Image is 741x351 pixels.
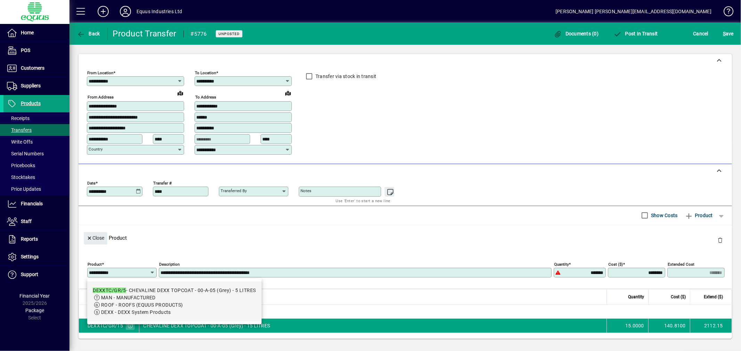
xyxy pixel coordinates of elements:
span: Quantity [628,293,644,301]
mat-label: Extended Cost [668,262,694,266]
span: MAN - MANUFACTURED [101,295,156,300]
span: CHEVALINE DEXX TOPCOAT - 00-A-05 (Grey) - 15 LITRES [143,322,270,329]
mat-label: Description [159,262,180,266]
button: Add [92,5,114,18]
span: Staff [21,219,32,224]
a: Suppliers [3,77,69,95]
a: Reports [3,231,69,248]
div: - CHEVALINE DEXX TOPCOAT - 00-A-05 (Grey) - 5 LITRES [93,287,256,294]
span: Stocktakes [7,174,35,180]
span: Cost ($) [671,293,686,301]
label: Show Costs [650,212,678,219]
a: Price Updates [3,183,69,195]
a: Serial Numbers [3,148,69,160]
a: Transfers [3,124,69,136]
span: Close [87,232,105,244]
span: ROOF - ROOFS (EQUUS PRODUCTS) [101,302,183,308]
mat-label: Transfer # [153,180,172,185]
app-page-header-button: Close [82,234,109,241]
a: Pricebooks [3,160,69,171]
a: Write Offs [3,136,69,148]
span: Financials [21,201,43,206]
span: Reports [21,236,38,242]
button: Save [721,27,735,40]
span: Transfers [7,127,32,133]
a: POS [3,42,69,59]
app-page-header-button: Back [69,27,108,40]
div: #5776 [191,28,207,40]
td: 15.0000 [607,319,648,333]
span: Write Offs [7,139,33,145]
a: Receipts [3,112,69,124]
div: Product [79,225,732,250]
span: S [723,31,726,36]
span: Back [77,31,100,36]
span: Product [685,210,713,221]
button: Post In Transit [611,27,659,40]
span: DEXX - DEXX System Products [101,309,171,315]
a: View on map [282,87,294,99]
span: Unposted [219,32,240,36]
mat-label: Cost ($) [608,262,623,266]
span: Post In Transit [613,31,658,36]
button: Profile [114,5,137,18]
mat-label: Notes [300,188,311,193]
span: POS [21,48,30,53]
label: Transfer via stock in transit [314,73,376,80]
div: Equus Industries Ltd [137,6,182,17]
a: Support [3,266,69,283]
span: Customers [21,65,44,71]
a: Staff [3,213,69,230]
mat-label: Transferred by [221,188,247,193]
span: Serial Numbers [7,151,44,156]
div: DEXXTC/GR/15 [88,322,123,329]
a: Stocktakes [3,171,69,183]
div: ORDER NUMBER - 25-51 [79,308,732,315]
span: Financial Year [20,293,50,299]
span: Products [21,101,41,106]
button: Close [84,232,107,245]
div: [PERSON_NAME] [PERSON_NAME][EMAIL_ADDRESS][DOMAIN_NAME] [555,6,711,17]
span: Package [25,308,44,313]
a: Customers [3,60,69,77]
span: Documents (0) [554,31,599,36]
span: Pricebooks [7,163,35,168]
a: Knowledge Base [718,1,732,24]
em: DEXXTC/GR/5 [93,288,126,293]
a: Home [3,24,69,42]
span: Price Updates [7,186,41,192]
mat-option: DEXXTC/GR/5 - CHEVALINE DEXX TOPCOAT - 00-A-05 (Grey) - 5 LITRES [87,281,262,322]
mat-label: Product [88,262,102,266]
span: Cancel [693,28,709,39]
mat-hint: Use 'Enter' to start a new line [336,197,390,205]
button: Delete [712,232,728,249]
span: Settings [21,254,39,259]
mat-label: Quantity [554,262,569,266]
mat-label: To location [195,70,216,75]
span: Home [21,30,34,35]
span: Support [21,272,38,277]
mat-label: Country [89,147,102,152]
a: Financials [3,195,69,213]
mat-label: Date [87,180,96,185]
td: 140.8100 [648,319,690,333]
span: Extend ($) [704,293,723,301]
a: View on map [175,87,186,99]
span: Receipts [7,115,30,121]
td: 2112.15 [690,319,732,333]
button: Product [681,209,716,222]
span: ave [723,28,734,39]
button: Cancel [692,27,710,40]
mat-label: From location [87,70,113,75]
a: Settings [3,248,69,266]
span: Suppliers [21,83,41,88]
app-page-header-button: Delete [712,237,728,243]
div: Product Transfer [113,28,176,39]
button: Documents (0) [552,27,601,40]
button: Back [75,27,102,40]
